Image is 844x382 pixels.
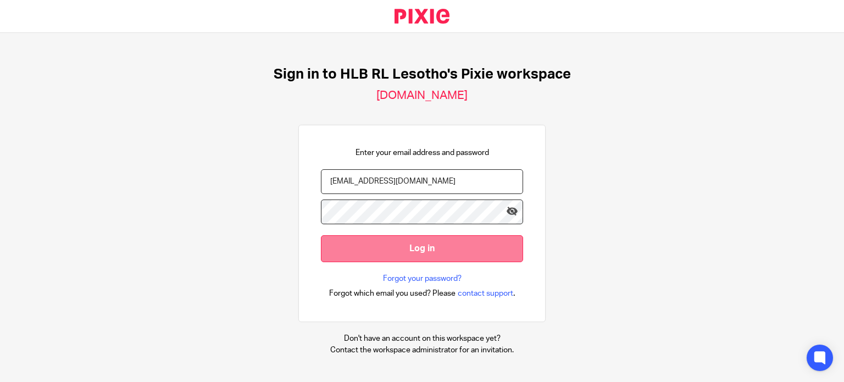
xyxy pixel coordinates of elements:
input: Log in [321,235,523,262]
h1: Sign in to HLB RL Lesotho's Pixie workspace [274,66,571,83]
span: Forgot which email you used? Please [329,288,456,299]
input: name@example.com [321,169,523,194]
div: . [329,287,515,300]
p: Enter your email address and password [356,147,489,158]
h2: [DOMAIN_NAME] [376,88,468,103]
span: contact support [458,288,513,299]
p: Contact the workspace administrator for an invitation. [330,345,514,356]
p: Don't have an account on this workspace yet? [330,333,514,344]
a: Forgot your password? [383,273,462,284]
